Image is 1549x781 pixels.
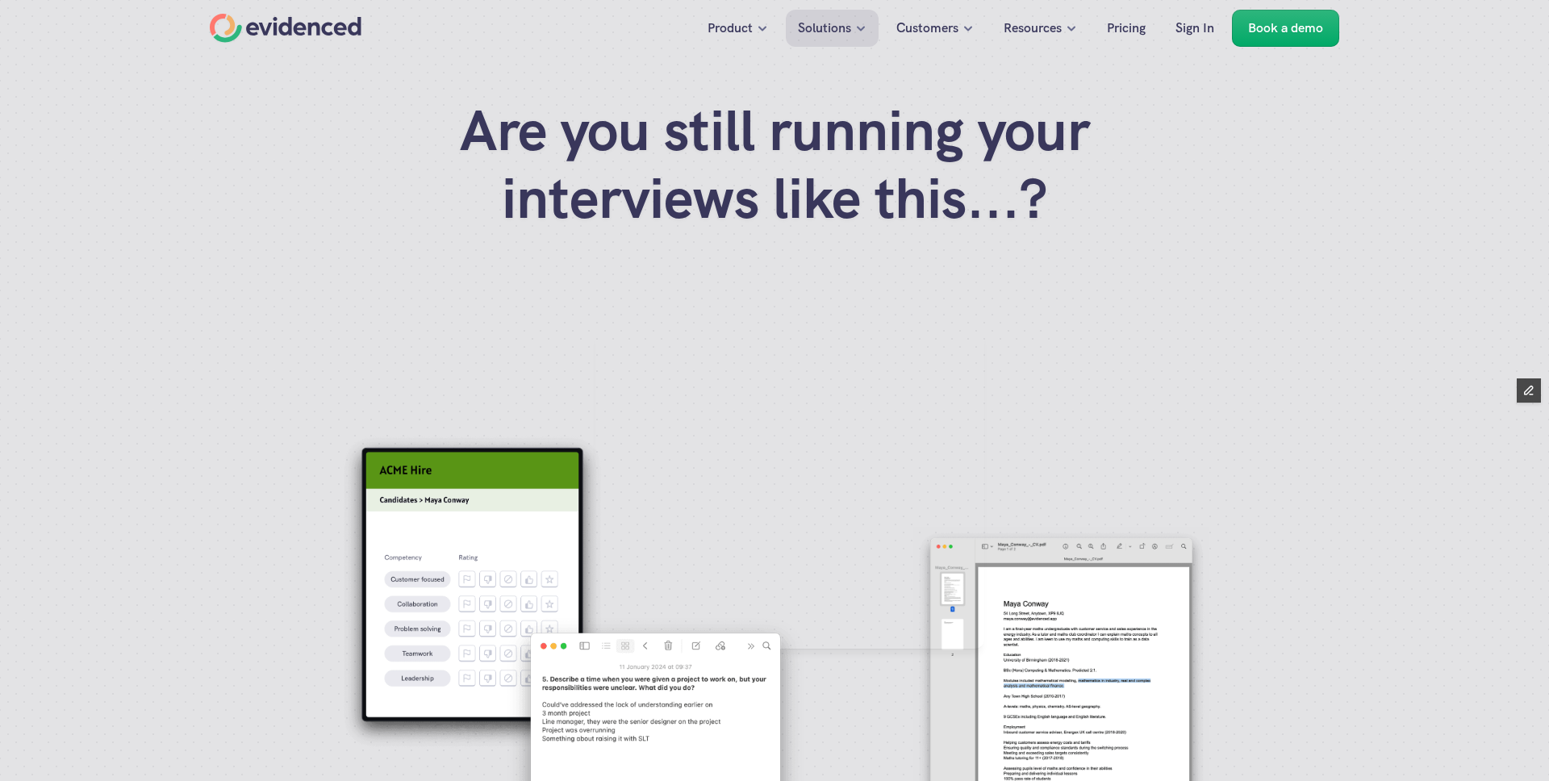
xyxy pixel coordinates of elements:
p: Product [708,18,753,39]
p: Book a demo [1248,18,1323,39]
p: Pricing [1107,18,1146,39]
p: Solutions [798,18,851,39]
a: Home [210,14,361,43]
h1: Are you still running your interviews like this...? [452,97,1097,232]
button: Edit Framer Content [1517,378,1541,403]
a: Pricing [1095,10,1158,47]
p: Customers [896,18,958,39]
img: "" [339,432,606,752]
a: Book a demo [1232,10,1339,47]
p: Resources [1004,18,1062,39]
p: Sign In [1175,18,1214,39]
a: Sign In [1163,10,1226,47]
